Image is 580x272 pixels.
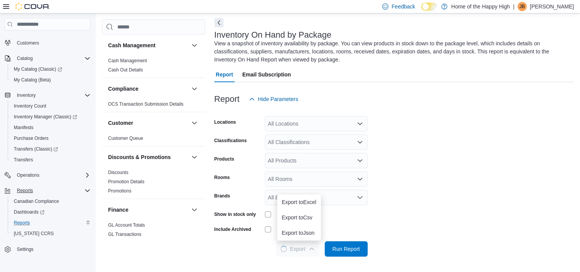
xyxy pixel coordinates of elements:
span: Run Report [332,245,360,253]
button: Open list of options [357,158,363,164]
h3: Inventory On Hand by Package [214,30,332,40]
button: Catalog [2,53,94,64]
span: Purchase Orders [11,134,90,143]
span: Canadian Compliance [11,197,90,206]
button: Run Report [325,241,368,257]
button: Export toExcel [277,194,321,210]
span: Manifests [14,124,33,131]
span: My Catalog (Beta) [11,75,90,85]
button: Cash Management [108,41,188,49]
span: OCS Transaction Submission Details [108,101,184,107]
button: Canadian Compliance [8,196,94,207]
span: Discounts [108,169,128,176]
h3: Customer [108,119,133,127]
label: Rooms [214,174,230,181]
div: Customer [102,134,205,146]
div: Discounts & Promotions [102,168,205,199]
span: Washington CCRS [11,229,90,238]
a: GL Transactions [108,232,141,237]
button: Finance [190,205,199,214]
button: Manifests [8,122,94,133]
span: Canadian Compliance [14,198,59,204]
span: Transfers (Classic) [11,144,90,154]
button: LoadingExport [276,241,319,257]
div: View a snapshot of inventory availability by package. You can view products in stock down to the ... [214,40,570,64]
span: Catalog [14,54,90,63]
span: Operations [14,171,90,180]
button: Open list of options [357,121,363,127]
button: [US_STATE] CCRS [8,228,94,239]
a: Cash Out Details [108,67,143,73]
a: Customers [14,38,42,48]
a: Canadian Compliance [11,197,62,206]
button: Finance [108,206,188,214]
a: Customer Queue [108,136,143,141]
a: Transfers (Classic) [11,144,61,154]
span: Purchase Orders [14,135,49,141]
span: Transfers [14,157,33,163]
button: Customer [190,118,199,128]
button: My Catalog (Beta) [8,75,94,85]
span: Inventory [17,92,36,98]
a: My Catalog (Beta) [11,75,54,85]
p: [PERSON_NAME] [530,2,574,11]
button: Cash Management [190,41,199,50]
label: Locations [214,119,236,125]
div: Cash Management [102,56,205,78]
input: Dark Mode [421,3,437,11]
span: Reports [11,218,90,227]
div: Finance [102,221,205,242]
label: Show in stock only [214,211,256,217]
span: Promotions [108,188,131,194]
span: Inventory Count [11,101,90,111]
button: Operations [14,171,43,180]
label: Include Archived [214,226,251,232]
span: My Catalog (Classic) [14,66,62,72]
span: [US_STATE] CCRS [14,231,54,237]
span: My Catalog (Classic) [11,65,90,74]
button: Reports [8,217,94,228]
button: Discounts & Promotions [108,153,188,161]
span: Promotion Details [108,179,145,185]
button: Inventory Count [8,101,94,111]
button: Export toJson [277,225,321,240]
span: Customers [14,38,90,48]
span: Settings [14,244,90,254]
span: Feedback [391,3,415,10]
h3: Report [214,95,240,104]
button: Export toCsv [277,210,321,225]
span: Report [216,67,233,82]
span: Catalog [17,55,33,61]
a: Dashboards [11,207,48,217]
span: Transfers [11,155,90,164]
span: Operations [17,172,39,178]
span: Cash Management [108,58,147,64]
span: Inventory Manager (Classic) [11,112,90,121]
a: My Catalog (Classic) [11,65,65,74]
p: | [513,2,514,11]
label: Classifications [214,138,247,144]
button: Compliance [190,84,199,93]
h3: Discounts & Promotions [108,153,171,161]
span: Customers [17,40,39,46]
a: Purchase Orders [11,134,52,143]
a: GL Account Totals [108,222,145,228]
button: Open list of options [357,194,363,201]
button: Reports [2,185,94,196]
p: Home of the Happy High [451,2,510,11]
a: Cash Management [108,58,147,63]
span: Reports [14,220,30,226]
span: Transfers (Classic) [14,146,58,152]
span: JB [519,2,525,11]
h3: Finance [108,206,128,214]
span: Export [281,241,314,257]
a: [US_STATE] CCRS [11,229,57,238]
label: Brands [214,193,230,199]
button: Hide Parameters [246,91,301,107]
span: Export to Json [282,230,316,236]
button: Inventory [2,90,94,101]
button: Operations [2,170,94,181]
